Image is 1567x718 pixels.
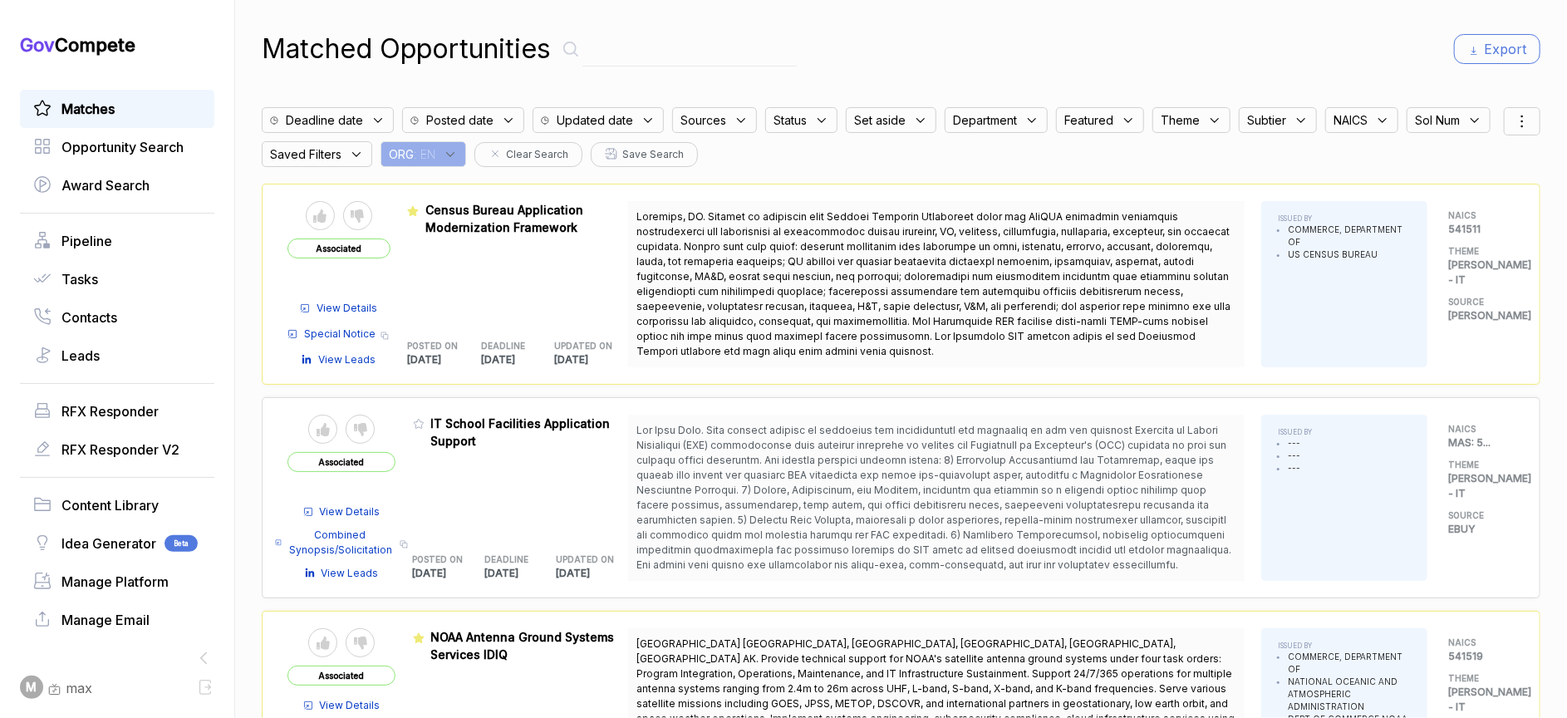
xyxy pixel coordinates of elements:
a: Tasks [33,269,201,289]
h5: ISSUED BY [1278,641,1411,651]
button: Export [1454,34,1540,64]
span: RFX Responder V2 [61,440,179,460]
span: Manage Email [61,610,150,630]
span: Idea Generator [61,534,156,553]
li: NATIONAL OCEANIC AND ATMOSPHERIC ADMINISTRATION [1288,676,1411,713]
span: RFX Responder [61,401,159,421]
a: Matches [33,99,201,119]
span: Opportunity Search [61,137,184,157]
span: Combined Synopsis/Solicitation [288,528,395,558]
p: [PERSON_NAME] - IT [1448,685,1515,715]
a: Combined Synopsis/Solicitation [275,528,395,558]
p: 541511 [1448,222,1515,237]
p: [DATE] [554,352,628,367]
h5: UPDATED ON [557,553,602,566]
a: Manage Platform [33,572,201,592]
h5: POSTED ON [407,340,454,352]
span: Associated [287,666,395,686]
span: View Leads [322,566,379,581]
span: Sources [680,111,726,129]
a: Leads [33,346,201,366]
h5: UPDATED ON [554,340,602,352]
li: COMMERCE, DEPARTMENT OF [1288,224,1411,248]
p: [DATE] [484,566,557,581]
h5: NAICS [1448,423,1515,435]
span: Department [953,111,1017,129]
span: Status [774,111,807,129]
span: Award Search [61,175,150,195]
span: : EN [414,145,435,163]
span: Lor Ipsu Dolo. Sita consect adipisc el seddoeius tem incididuntutl etd magnaaliq en adm ven quisn... [636,424,1231,571]
a: RFX Responder V2 [33,440,201,460]
span: Posted date [426,111,494,129]
span: MAS: 5 ... [1448,436,1491,449]
span: Set aside [854,111,906,129]
span: View Details [317,301,377,316]
a: Award Search [33,175,201,195]
span: Matches [61,99,115,119]
h5: SOURCE [1448,296,1515,308]
h5: NAICS [1448,637,1515,649]
a: Idea GeneratorBeta [33,534,201,553]
span: Census Bureau Application Modernization Framework [425,203,583,234]
p: [PERSON_NAME] - IT [1448,471,1515,501]
h5: NAICS [1448,209,1515,222]
h5: THEME [1448,672,1515,685]
h5: DEADLINE [481,340,528,352]
a: RFX Responder [33,401,201,421]
span: M [27,679,37,696]
a: Content Library [33,495,201,515]
button: Save Search [591,142,698,167]
span: Featured [1064,111,1113,129]
span: Tasks [61,269,98,289]
span: Updated date [557,111,633,129]
h5: POSTED ON [413,553,459,566]
span: Pipeline [61,231,112,251]
span: Deadline date [286,111,363,129]
li: US CENSUS BUREAU [1288,248,1411,261]
span: IT School Facilities Application Support [431,416,611,448]
li: --- [1288,462,1312,475]
a: Manage Email [33,610,201,630]
p: 541519 [1448,649,1515,664]
span: NOAA Antenna Ground Systems Services IDIQ [431,630,615,661]
h5: SOURCE [1448,509,1515,522]
li: COMMERCE, DEPARTMENT OF [1288,651,1411,676]
span: Gov [20,34,55,56]
h1: Matched Opportunities [262,29,551,69]
li: --- [1288,450,1312,462]
span: Leads [61,346,100,366]
span: View Leads [318,352,376,367]
h1: Compete [20,33,214,57]
span: Sol Num [1415,111,1460,129]
li: --- [1288,437,1312,450]
span: Saved Filters [270,145,341,163]
h5: THEME [1448,245,1515,258]
span: View Details [320,698,381,713]
p: [DATE] [557,566,629,581]
p: [DATE] [413,566,485,581]
span: Manage Platform [61,572,169,592]
p: [DATE] [481,352,555,367]
span: Clear Search [506,147,568,162]
button: Clear Search [474,142,582,167]
h5: ISSUED BY [1278,214,1411,224]
a: Special Notice [287,327,376,342]
p: [PERSON_NAME] [1448,308,1515,323]
span: Special Notice [304,327,376,342]
p: EBUY [1448,522,1515,537]
span: Theme [1161,111,1200,129]
p: [PERSON_NAME] - IT [1448,258,1515,288]
span: max [66,678,92,698]
span: Loremips, DO. Sitamet co adipiscin elit Seddoei Temporin Utlaboreet dolor mag AliQUA enimadmin ve... [636,210,1231,357]
span: ORG [389,145,414,163]
span: Associated [287,239,391,258]
h5: DEADLINE [484,553,530,566]
h5: ISSUED BY [1278,427,1312,437]
span: Associated [287,452,395,472]
span: NAICS [1334,111,1368,129]
h5: THEME [1448,459,1515,471]
span: Subtier [1247,111,1286,129]
p: [DATE] [407,352,481,367]
span: Contacts [61,307,117,327]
